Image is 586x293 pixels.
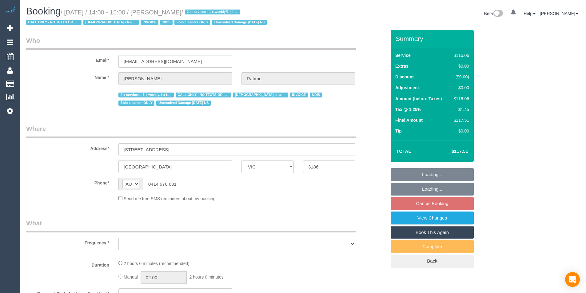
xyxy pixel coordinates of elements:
span: 2 x services - 1 x weekly/1 x fortnightly [185,10,240,14]
label: Service [395,52,411,58]
h3: Summary [396,35,471,42]
input: Post Code* [303,160,355,173]
span: Solo cleaners ONLY [118,101,154,105]
img: New interface [493,10,503,18]
span: CALL ONLY - NO TEXTS OR EMAILS [176,93,231,97]
legend: Where [26,124,356,138]
input: Suburb* [118,160,232,173]
label: Frequency * [22,238,114,246]
span: INVOICE [290,93,308,97]
input: Last Name* [241,72,355,85]
a: Help [524,11,536,16]
a: Back [391,255,474,267]
span: Manual [124,275,138,279]
div: $0.00 [451,85,469,91]
a: View Changes [391,212,474,224]
small: / [DATE] / 14:00 - 15:00 / [PERSON_NAME] [26,9,269,26]
span: Booking [26,6,61,17]
div: $0.00 [451,63,469,69]
label: Discount [395,74,414,80]
span: Send me free SMS reminders about my booking [124,196,216,201]
span: INVOICE [141,20,158,25]
span: [DEMOGRAPHIC_DATA] cleaner preferred [233,93,288,97]
span: Unresolved Damage [DATE] NS [156,101,211,105]
legend: What [26,219,356,232]
label: Name * [22,72,114,81]
div: $1.45 [451,106,469,113]
label: Tax @ 1.25% [395,106,421,113]
span: 2 hours 0 minutes [189,275,224,279]
div: ($0.00) [451,74,469,80]
div: $0.00 [451,128,469,134]
img: Automaid Logo [4,6,16,15]
label: Address* [22,143,114,152]
div: Open Intercom Messenger [565,272,580,287]
input: First Name* [118,72,232,85]
div: $116.06 [451,52,469,58]
label: Tip [395,128,402,134]
span: [DEMOGRAPHIC_DATA] cleaner preferred [83,20,139,25]
input: Email* [118,55,232,68]
label: Adjustment [395,85,419,91]
legend: Who [26,36,356,50]
h4: $117.51 [433,149,468,154]
label: Duration [22,260,114,268]
label: Extras [395,63,409,69]
span: CALL ONLY - NO TEXTS OR EMAILS [26,20,82,25]
div: $117.51 [451,117,469,123]
a: Beta [484,11,503,16]
label: Phone* [22,178,114,186]
div: $116.06 [451,96,469,102]
strong: Total [396,148,411,154]
a: [PERSON_NAME] [540,11,578,16]
span: NDIS [160,20,172,25]
input: Phone* [143,178,232,190]
span: 2 hours 0 minutes (recommended) [124,261,189,266]
span: Unresolved Damage [DATE] NS [212,20,267,25]
label: Email* [22,55,114,63]
span: 2 x services - 1 x weekly/1 x fortnightly [118,93,174,97]
span: Solo cleaners ONLY [174,20,210,25]
span: NDIS [310,93,322,97]
label: Amount (before Taxes) [395,96,442,102]
a: Book This Again [391,226,474,239]
label: Final Amount [395,117,423,123]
